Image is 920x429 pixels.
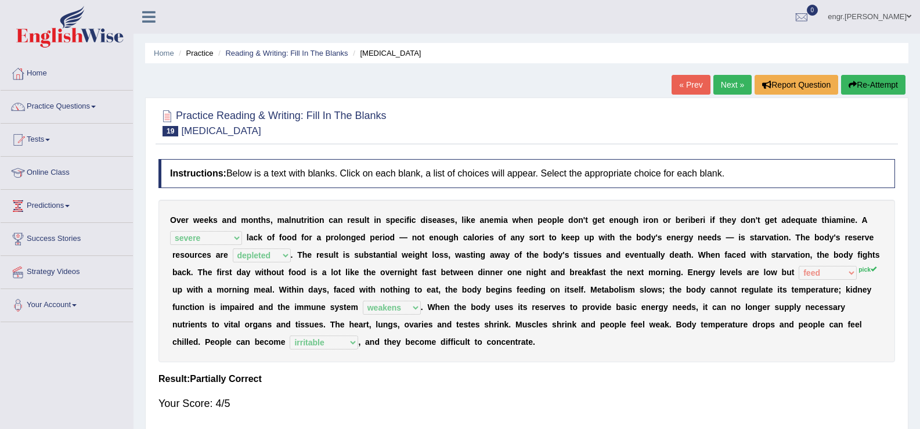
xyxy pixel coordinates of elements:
b: o [439,233,444,242]
b: w [513,215,519,225]
b: h [453,233,459,242]
b: n [528,215,533,225]
b: e [200,215,204,225]
b: a [769,233,774,242]
b: r [304,215,307,225]
b: e [543,215,547,225]
b: c [463,233,468,242]
b: o [282,233,287,242]
b: g [629,215,634,225]
b: o [287,233,292,242]
b: u [359,215,365,225]
b: n [484,215,489,225]
a: Home [154,49,174,57]
b: n [671,233,676,242]
b: p [326,233,331,242]
b: o [619,215,624,225]
b: e [857,233,861,242]
b: s [385,215,390,225]
b: u [190,250,195,259]
b: u [329,250,334,259]
li: Practice [176,48,213,59]
b: a [468,233,472,242]
b: i [703,215,705,225]
b: a [510,233,515,242]
b: a [333,215,338,225]
b: u [623,215,629,225]
b: i [710,215,712,225]
b: T [297,250,302,259]
b: i [409,215,412,225]
b: ' [756,215,757,225]
b: f [272,233,275,242]
b: p [390,215,395,225]
b: d [232,215,237,225]
b: k [208,215,213,225]
b: n [614,215,619,225]
b: O [170,215,176,225]
b: r [347,215,350,225]
b: l [334,250,336,259]
b: i [605,233,607,242]
b: u [443,233,449,242]
b: l [557,215,560,225]
a: Reading & Writing: Fill In The Blanks [225,49,348,57]
b: o [185,250,190,259]
b: r [185,215,188,225]
a: Home [1,57,133,86]
b: s [441,215,446,225]
b: e [181,215,186,225]
button: Report Question [755,75,838,95]
b: c [412,215,416,225]
b: w [598,233,605,242]
span: 0 [807,5,818,16]
b: w [193,215,200,225]
b: e [307,250,312,259]
b: r [668,215,671,225]
b: p [589,233,594,242]
b: c [329,215,333,225]
b: a [284,215,289,225]
b: a [832,215,836,225]
b: p [575,233,580,242]
b: s [741,233,745,242]
b: s [450,215,455,225]
b: n [751,215,756,225]
b: o [498,233,503,242]
b: a [222,215,227,225]
button: Re-Attempt [841,75,905,95]
b: e [770,215,774,225]
b: a [216,250,221,259]
b: t [367,215,370,225]
b: i [643,215,645,225]
a: Tests [1,124,133,153]
b: n [654,215,659,225]
b: e [707,233,712,242]
b: f [406,215,409,225]
b: e [566,233,571,242]
a: Practice Questions [1,91,133,120]
b: s [489,233,494,242]
a: Next » [713,75,752,95]
b: f [301,233,304,242]
b: g [684,233,689,242]
a: Your Account [1,289,133,318]
b: r [331,233,334,242]
small: [MEDICAL_DATA] [181,125,261,136]
b: t [258,215,261,225]
b: r [845,233,847,242]
li: [MEDICAL_DATA] [350,48,421,59]
b: o [334,233,339,242]
b: i [383,233,385,242]
b: y [689,233,694,242]
b: e [627,233,632,242]
b: o [547,215,553,225]
b: v [764,233,769,242]
b: o [248,215,254,225]
b: a [249,233,254,242]
b: o [267,233,272,242]
b: s [428,215,432,225]
b: n [698,233,703,242]
b: i [307,215,309,225]
b: e [204,215,208,225]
